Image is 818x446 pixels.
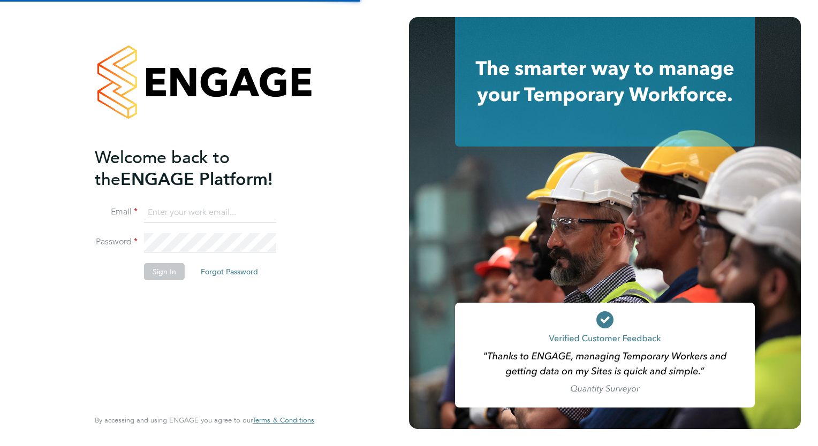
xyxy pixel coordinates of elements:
span: Welcome back to the [95,147,230,190]
a: Terms & Conditions [253,416,314,425]
input: Enter your work email... [144,203,276,222]
label: Password [95,236,138,248]
span: By accessing and using ENGAGE you agree to our [95,416,314,425]
button: Forgot Password [192,263,267,280]
button: Sign In [144,263,185,280]
label: Email [95,206,138,218]
h2: ENGAGE Platform! [95,147,304,190]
